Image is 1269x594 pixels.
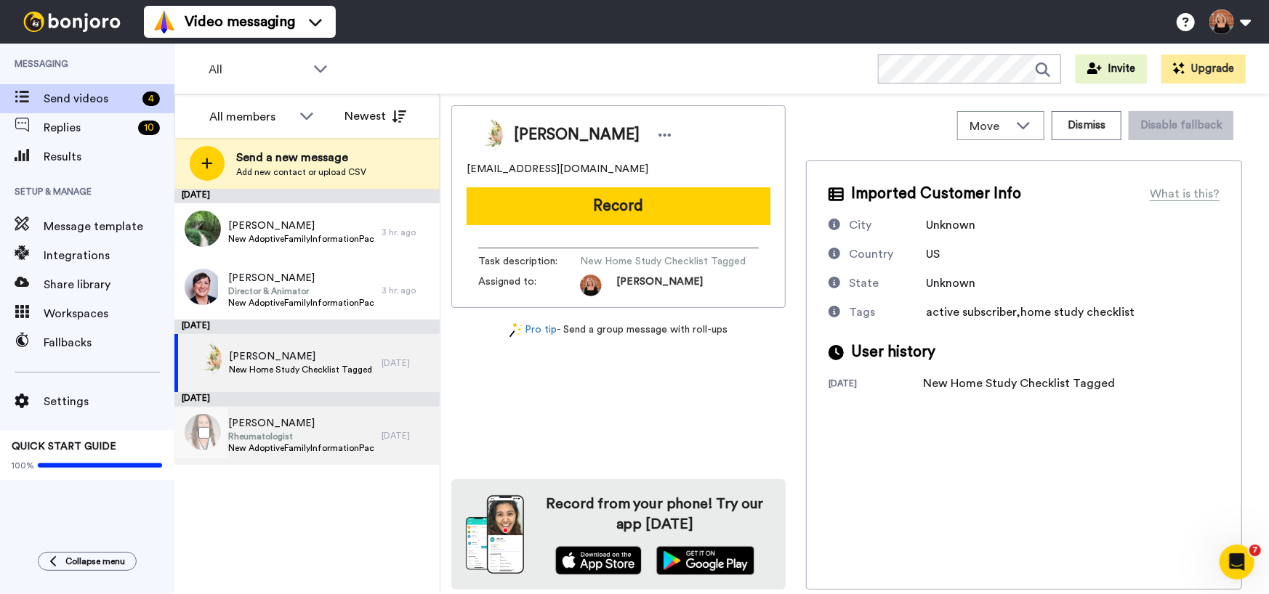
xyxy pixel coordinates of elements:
[851,341,935,363] span: User history
[12,460,34,471] span: 100%
[466,495,524,574] img: download
[382,430,432,442] div: [DATE]
[509,322,557,338] a: Pro tip
[1076,54,1147,84] button: Invite
[38,552,137,571] button: Collapse menu
[236,166,366,178] span: Add new contact or upload CSV
[209,108,292,126] div: All members
[478,274,580,296] span: Assigned to:
[1052,111,1121,140] button: Dismiss
[849,274,879,292] div: State
[185,12,295,32] span: Video messaging
[185,269,221,305] img: 30774106-bb4f-4eab-8528-bd2bbcd99668.jpg
[451,322,786,338] div: - Send a group message with roll-ups
[138,121,160,135] div: 10
[228,442,374,454] span: New AdoptiveFamilyInformationPacket Tagged
[65,556,125,567] span: Collapse menu
[228,271,374,285] span: [PERSON_NAME]
[1129,111,1233,140] button: Disable fallback
[44,305,174,322] span: Workspaces
[555,546,642,575] img: appstore
[382,357,432,369] div: [DATE]
[174,392,440,407] div: [DATE]
[514,124,640,146] span: [PERSON_NAME]
[153,10,176,33] img: vm-color.svg
[228,297,374,309] span: New AdoptiveFamilyInformationPacket Tagged
[228,219,374,233] span: [PERSON_NAME]
[174,189,440,203] div: [DATE]
[185,211,221,247] img: 9da6e75f-732a-41c9-b6c5-8610b3e4cb06.jpg
[927,306,1135,318] span: active subscriber,home study checklist
[580,274,602,296] img: 6ccd836c-b7c5-4d2c-a823-b2b2399f2d6c-1746485891.jpg
[209,61,306,78] span: All
[382,285,432,296] div: 3 hr. ago
[229,364,372,375] span: New Home Study Checklist Tagged
[927,219,976,231] span: Unknown
[580,254,746,269] span: New Home Study Checklist Tagged
[923,375,1115,392] div: New Home Study Checklist Tagged
[509,322,523,338] img: magic-wand.svg
[467,187,770,225] button: Record
[970,118,1009,135] span: Move
[478,254,580,269] span: Task description :
[334,102,417,131] button: Newest
[44,218,174,235] span: Message template
[185,341,222,378] img: 5028ebc8-c71c-4567-971e-964f0eabe39e.png
[927,277,976,289] span: Unknown
[829,378,923,392] div: [DATE]
[12,442,116,452] span: QUICK START GUIDE
[228,416,374,431] span: [PERSON_NAME]
[174,320,440,334] div: [DATE]
[1161,54,1246,84] button: Upgrade
[1220,545,1254,579] iframe: Intercom live chat
[44,119,132,137] span: Replies
[229,349,372,364] span: [PERSON_NAME]
[44,393,174,410] span: Settings
[228,431,374,442] span: Rheumatologist
[236,149,366,166] span: Send a new message
[1150,185,1220,203] div: What is this?
[849,216,871,234] div: City
[851,183,1021,205] span: Imported Customer Info
[1249,545,1261,556] span: 7
[228,285,374,297] span: Director & Animator
[142,91,160,106] div: 4
[17,12,126,32] img: bj-logo-header-white.svg
[44,90,137,107] span: Send videos
[44,276,174,293] span: Share library
[44,247,174,264] span: Integrations
[539,494,771,534] h4: Record from your phone! Try our app [DATE]
[44,148,174,166] span: Results
[467,117,503,153] img: Image of Shayle Magdich Magdich
[849,304,875,321] div: Tags
[849,245,893,263] div: Country
[656,546,754,575] img: playstore
[927,248,940,260] span: US
[228,233,374,245] span: New AdoptiveFamilyInformationPacket Tagged
[382,227,432,238] div: 3 hr. ago
[616,274,703,296] span: [PERSON_NAME]
[44,334,174,351] span: Fallbacks
[467,162,648,176] span: [EMAIL_ADDRESS][DOMAIN_NAME]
